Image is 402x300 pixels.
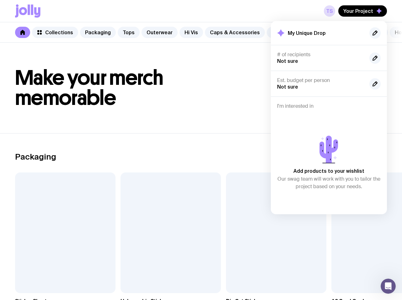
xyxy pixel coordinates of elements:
[205,27,265,38] a: Caps & Accessories
[32,27,78,38] a: Collections
[45,29,73,35] span: Collections
[288,30,326,36] h2: My Unique Drop
[118,27,140,38] a: Tops
[277,77,364,84] h4: Est. budget per person
[277,52,364,58] h4: # of recipients
[381,279,396,294] iframe: Intercom live chat
[267,27,301,38] a: Drinkware
[277,175,381,190] p: Our swag team will work with you to tailor the project based on your needs.
[277,58,298,64] span: Not sure
[15,65,163,110] span: Make your merch memorable
[277,103,381,109] h4: I'm interested in
[15,152,56,161] h2: Packaging
[324,5,335,17] a: TS
[343,8,373,14] span: Your Project
[338,5,387,17] button: Your Project
[277,84,298,90] span: Not sure
[80,27,116,38] a: Packaging
[293,167,364,175] p: Add products to your wishlist
[142,27,178,38] a: Outerwear
[180,27,203,38] a: Hi Vis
